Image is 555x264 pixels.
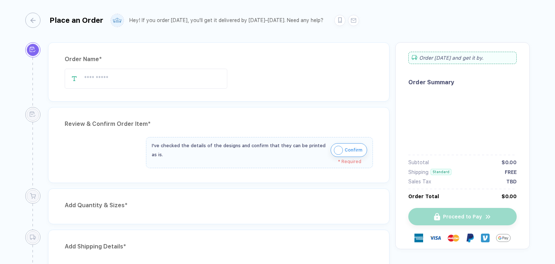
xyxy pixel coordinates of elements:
[408,193,439,199] div: Order Total
[65,54,373,65] div: Order Name
[111,14,124,27] img: user profile
[408,179,431,184] div: Sales Tax
[129,17,323,24] div: Hey! If you order [DATE], you'll get it delivered by [DATE]–[DATE]. Need any help?
[408,159,429,165] div: Subtotal
[65,200,373,211] div: Add Quantity & Sizes
[408,169,429,175] div: Shipping
[408,52,517,64] div: Order [DATE] and get it by .
[466,234,474,242] img: Paypal
[65,241,373,252] div: Add Shipping Details
[496,231,511,245] img: Google Pay
[345,144,362,156] span: Confirm
[50,16,103,25] div: Place an Order
[331,143,367,157] button: iconConfirm
[408,79,517,86] div: Order Summary
[481,234,490,242] img: Venmo
[334,146,343,155] img: icon
[505,169,517,175] div: FREE
[502,159,517,165] div: $0.00
[152,159,361,164] div: * Required
[65,118,373,130] div: Review & Confirm Order Item
[430,232,441,244] img: visa
[506,179,517,184] div: TBD
[502,193,517,199] div: $0.00
[448,232,459,244] img: master-card
[152,141,327,159] div: I've checked the details of the designs and confirm that they can be printed as is.
[431,169,451,175] div: Standard
[414,234,423,242] img: express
